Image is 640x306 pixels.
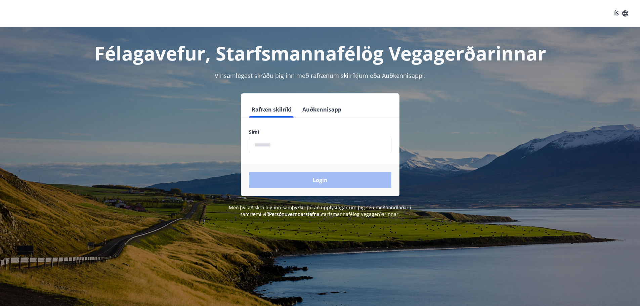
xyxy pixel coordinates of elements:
a: Persónuverndarstefna [269,211,319,217]
button: Rafræn skilríki [249,101,294,118]
button: ÍS [610,7,632,19]
span: Með því að skrá þig inn samþykkir þú að upplýsingar um þig séu meðhöndlaðar í samræmi við Starfsm... [229,204,411,217]
span: Vinsamlegast skráðu þig inn með rafrænum skilríkjum eða Auðkennisappi. [215,72,426,80]
label: Sími [249,129,391,135]
button: Auðkennisapp [300,101,344,118]
h1: Félagavefur, Starfsmannafélög Vegagerðarinnar [86,40,554,66]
